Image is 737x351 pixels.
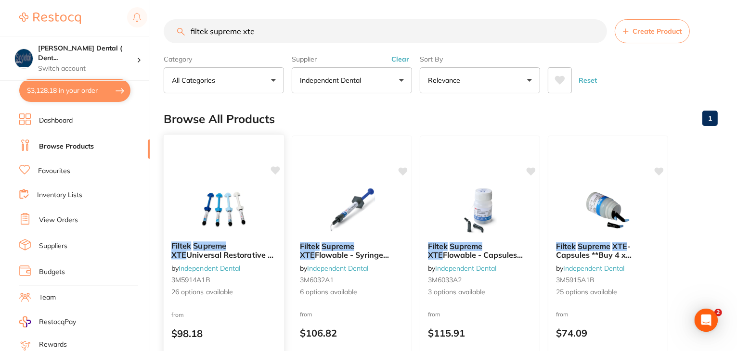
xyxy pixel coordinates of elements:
[428,250,443,260] em: XTE
[388,55,412,63] button: Clear
[300,250,315,260] em: XTE
[556,242,660,260] b: Filtek Supreme XTE - Capsules **Buy 4 x Capsules** Receive 1 x Filtek Bulk Fil Flowable A2 (4862A...
[428,327,532,338] p: $115.91
[714,309,722,316] span: 2
[428,75,464,85] p: Relevance
[322,241,354,251] em: Supreme
[171,250,273,277] span: Universal Restorative - Syringe **Buy 4 x Syringes **Receive 1 x
[578,241,610,251] em: Supreme
[556,311,569,318] span: from
[695,309,718,332] div: Open Intercom Messenger
[428,250,523,277] span: Flowable - Capsules **Buy 4 x Capsules ** Receive 1 x
[556,241,634,277] span: - Capsules **Buy 4 x Capsules** Receive 1 x
[300,311,312,318] span: from
[164,55,284,63] label: Category
[38,44,137,63] h4: Singleton Dental ( DentalTown 8 Pty Ltd)
[39,241,67,251] a: Suppliers
[576,67,600,93] button: Reset
[15,49,33,67] img: Singleton Dental ( DentalTown 8 Pty Ltd)
[171,241,191,251] em: Filtek
[39,293,56,302] a: Team
[307,264,368,273] a: Independent Dental
[428,242,532,260] b: Filtek Supreme XTE Flowable - Capsules **Buy 4 x Capsules ** Receive 1 x Filtek Bulk Fil Flowable...
[556,327,660,338] p: $74.09
[449,186,511,234] img: Filtek Supreme XTE Flowable - Capsules **Buy 4 x Capsules ** Receive 1 x Filtek Bulk Fil Flowable...
[556,264,624,273] span: by
[171,276,210,284] span: 3M5914A1B
[321,186,383,234] img: Filtek Supreme XTE Flowable - Syringe **Buy 4 Bulk Fil Flowable Syringes **Receive 1 x Filtek Bul...
[435,264,496,273] a: Independent Dental
[633,27,682,35] span: Create Product
[171,250,186,260] em: XTE
[193,241,226,251] em: Supreme
[38,166,70,176] a: Favourites
[19,13,81,24] img: Restocq Logo
[172,75,219,85] p: All Categories
[38,64,137,74] p: Switch account
[300,276,334,284] span: 3M6032A1
[19,7,81,29] a: Restocq Logo
[300,327,404,338] p: $106.82
[19,316,76,327] a: RestocqPay
[164,19,607,43] input: Search Products
[39,267,65,277] a: Budgets
[300,288,404,297] span: 6 options available
[428,264,496,273] span: by
[428,241,448,251] em: Filtek
[164,67,284,93] button: All Categories
[37,190,82,200] a: Inventory Lists
[171,311,184,318] span: from
[300,75,365,85] p: Independent Dental
[563,264,624,273] a: Independent Dental
[612,241,627,251] em: XTE
[19,79,130,102] button: $3,128.18 in your order
[300,241,320,251] em: Filtek
[164,113,275,126] h2: Browse All Products
[420,55,540,63] label: Sort By
[577,186,639,234] img: Filtek Supreme XTE - Capsules **Buy 4 x Capsules** Receive 1 x Filtek Bulk Fil Flowable A2 (4862A...
[39,340,67,350] a: Rewards
[556,241,576,251] em: Filtek
[171,241,276,259] b: Filtek Supreme XTE Universal Restorative - Syringe **Buy 4 x Syringes **Receive 1 x Filtek Bulk F...
[300,264,368,273] span: by
[39,116,73,125] a: Dashboard
[428,311,440,318] span: from
[615,19,690,43] button: Create Product
[300,242,404,260] b: Filtek Supreme XTE Flowable - Syringe **Buy 4 Bulk Fil Flowable Syringes **Receive 1 x Filtek Bul...
[420,67,540,93] button: Relevance
[428,276,462,284] span: 3M6033A2
[450,241,482,251] em: Supreme
[39,142,94,151] a: Browse Products
[428,288,532,297] span: 3 options available
[292,55,412,63] label: Supplier
[171,263,240,272] span: by
[179,263,240,272] a: Independent Dental
[702,109,718,128] a: 1
[39,317,76,327] span: RestocqPay
[39,215,78,225] a: View Orders
[556,276,595,284] span: 3M5915A1B
[171,328,276,339] p: $98.18
[300,250,391,286] span: Flowable - Syringe **Buy 4 Bulk Fil Flowable Syringes **Receive 1 x
[556,288,660,297] span: 25 options available
[171,288,276,297] span: 26 options available
[19,316,31,327] img: RestocqPay
[292,67,412,93] button: Independent Dental
[192,185,255,234] img: Filtek Supreme XTE Universal Restorative - Syringe **Buy 4 x Syringes **Receive 1 x Filtek Bulk F...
